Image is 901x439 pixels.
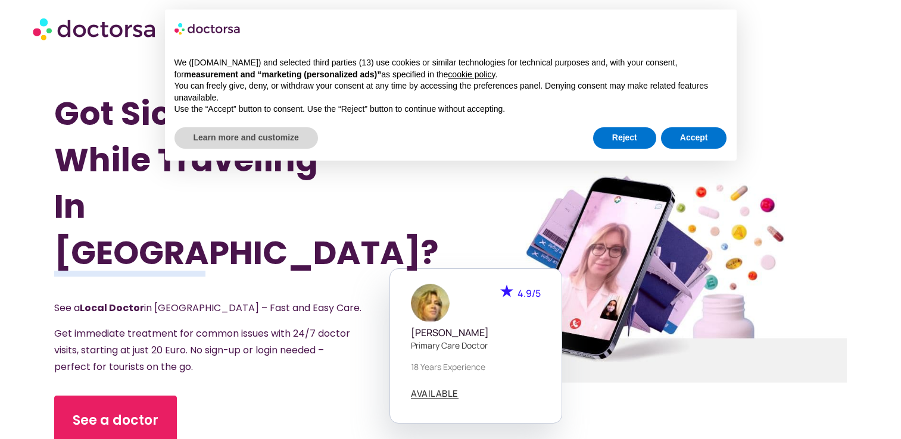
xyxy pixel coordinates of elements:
[411,389,459,399] a: AVAILABLE
[54,327,350,374] span: Get immediate treatment for common issues with 24/7 doctor visits, starting at just 20 Euro. No s...
[54,90,391,276] h1: Got Sick While Traveling In [GEOGRAPHIC_DATA]?
[174,104,727,115] p: Use the “Accept” button to consent. Use the “Reject” button to continue without accepting.
[593,127,656,149] button: Reject
[73,411,158,430] span: See a doctor
[174,127,318,149] button: Learn more and customize
[184,70,381,79] strong: measurement and “marketing (personalized ads)”
[517,287,541,300] span: 4.9/5
[411,327,541,338] h5: [PERSON_NAME]
[661,127,727,149] button: Accept
[80,301,144,315] strong: Local Doctor
[174,19,241,38] img: logo
[174,80,727,104] p: You can freely give, deny, or withdraw your consent at any time by accessing the preferences pane...
[54,301,361,315] span: See a in [GEOGRAPHIC_DATA] – Fast and Easy Care.
[448,70,495,79] a: cookie policy
[174,57,727,80] p: We ([DOMAIN_NAME]) and selected third parties (13) use cookies or similar technologies for techni...
[411,339,541,352] p: Primary care doctor
[411,360,541,373] p: 18 years experience
[411,389,459,398] span: AVAILABLE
